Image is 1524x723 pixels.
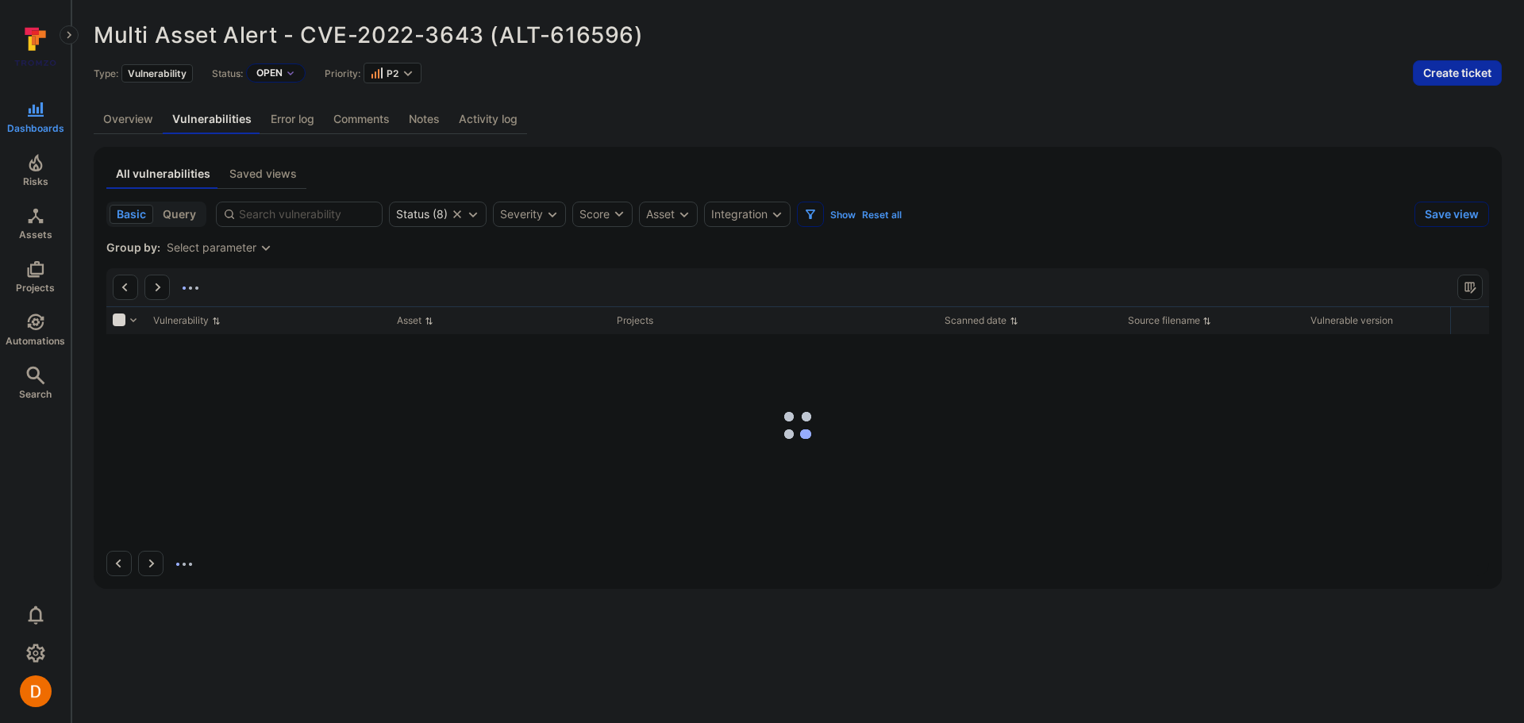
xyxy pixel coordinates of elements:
button: Go to the previous page [106,551,132,576]
button: Expand dropdown [402,67,414,79]
button: Clear selection [451,208,464,221]
a: Overview [94,105,163,134]
div: All vulnerabilities [116,166,210,182]
a: Activity log [449,105,527,134]
button: Select parameter [167,241,256,254]
button: Show [830,209,856,221]
a: Error log [261,105,324,134]
div: Status [396,208,429,221]
span: P2 [387,67,398,79]
button: Expand dropdown [678,208,691,221]
button: Integration [711,208,768,221]
button: Status(8) [396,208,448,221]
button: basic [110,205,153,224]
span: Automations [6,335,65,347]
button: Filters [797,202,824,227]
span: Select all rows [113,313,125,326]
button: Asset [646,208,675,221]
button: Go to the next page [144,275,170,300]
a: Vulnerabilities [163,105,261,134]
div: Projects [617,313,932,328]
i: Expand navigation menu [63,29,75,42]
span: Dashboards [7,122,64,134]
button: Severity [500,208,543,221]
button: Manage columns [1457,275,1483,300]
div: Saved views [229,166,297,182]
button: Expand dropdown [260,241,272,254]
span: Group by: [106,240,160,256]
button: Sort by Vulnerability [153,314,221,327]
span: Priority: [325,67,360,79]
button: Score [572,202,633,227]
span: Type: [94,67,118,79]
div: Vulnerable version [1310,313,1444,328]
div: assets tabs [106,160,1489,189]
button: Open [256,67,283,79]
span: Multi Asset Alert - CVE-2022-3643 (ALT-616596) [94,21,644,48]
div: Vulnerability [121,64,193,83]
button: P2 [371,67,398,79]
span: Projects [16,282,55,294]
img: ACg8ocJR4SL2dDJteMcMYbVwfCx8oP2akQ4UXsq0g9X5xu9is7ZT=s96-c [20,675,52,707]
div: David Chalfin [20,675,52,707]
a: Comments [324,105,399,134]
img: Loading... [183,287,198,290]
div: Alert tabs [94,105,1502,134]
button: Go to the next page [138,551,164,576]
div: Score [579,206,610,222]
span: Search [19,388,52,400]
button: Expand dropdown [286,68,295,78]
a: Notes [399,105,449,134]
button: Expand navigation menu [60,25,79,44]
div: grouping parameters [167,241,272,254]
span: Status: [212,67,243,79]
button: Save view [1414,202,1489,227]
input: Search vulnerability [239,206,375,222]
button: Expand dropdown [467,208,479,221]
button: Sort by Scanned date [945,314,1018,327]
button: Go to the previous page [113,275,138,300]
button: Sort by Source filename [1128,314,1212,327]
div: ( 8 ) [396,208,448,221]
button: query [156,205,203,224]
span: Assets [19,229,52,240]
button: Expand dropdown [771,208,783,221]
button: Sort by Asset [397,314,433,327]
span: Risks [23,175,48,187]
button: Reset all [862,209,902,221]
button: Create ticket [1413,60,1502,86]
button: Expand dropdown [546,208,559,221]
img: Loading... [176,563,192,566]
